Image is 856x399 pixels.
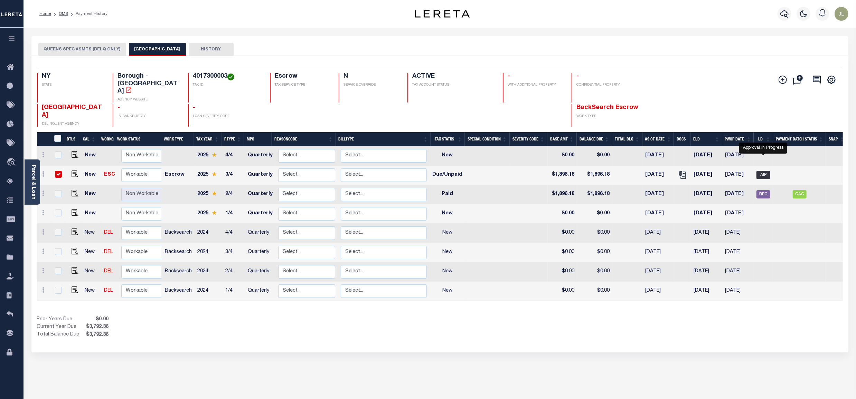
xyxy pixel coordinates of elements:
[835,7,848,21] img: svg+xml;base64,PHN2ZyB4bWxucz0iaHR0cDovL3d3dy53My5vcmcvMjAwMC9zdmciIHBvaW50ZXItZXZlbnRzPSJub25lIi...
[722,224,754,243] td: [DATE]
[577,224,612,243] td: $0.00
[82,282,101,301] td: New
[548,224,577,243] td: $0.00
[7,158,18,167] i: travel_explore
[430,146,465,166] td: New
[82,224,101,243] td: New
[104,230,113,235] a: DEL
[85,331,110,339] span: $3,792.36
[162,243,195,262] td: Backsearch
[643,224,675,243] td: [DATE]
[430,166,465,185] td: Due/Unpaid
[548,146,577,166] td: $0.00
[548,185,577,204] td: $1,896.18
[691,204,722,224] td: [DATE]
[195,166,223,185] td: 2025
[722,282,754,301] td: [DATE]
[245,166,275,185] td: Quarterly
[430,262,465,282] td: New
[42,105,102,118] span: [GEOGRAPHIC_DATA]
[577,132,612,146] th: Balance Due: activate to sort column ascending
[643,282,675,301] td: [DATE]
[691,282,722,301] td: [DATE]
[430,204,465,224] td: New
[245,224,275,243] td: Quarterly
[117,105,120,111] span: -
[722,146,754,166] td: [DATE]
[117,73,180,95] h4: Borough - [GEOGRAPHIC_DATA]
[104,288,113,293] a: DEL
[162,282,195,301] td: Backsearch
[104,172,115,177] a: ESC
[691,166,722,185] td: [DATE]
[244,132,272,146] th: MPO
[739,143,787,154] div: Approval In Progress
[548,262,577,282] td: $0.00
[245,243,275,262] td: Quarterly
[39,12,51,16] a: Home
[415,10,470,18] img: logo-dark.svg
[162,262,195,282] td: Backsearch
[42,73,104,80] h4: NY
[193,105,195,111] span: -
[223,146,245,166] td: 4/4
[195,262,223,282] td: 2024
[114,132,161,146] th: Work Status
[756,173,770,177] a: AIP
[510,132,547,146] th: Severity Code: activate to sort column ascending
[577,146,612,166] td: $0.00
[37,323,85,331] td: Current Year Due
[85,323,110,331] span: $3,792.36
[42,121,104,127] p: DELINQUENT AGENCY
[117,97,180,103] p: AGENCY WEBSITE
[38,43,126,56] button: QUEENS SPEC ASMTS (DELQ ONLY)
[722,204,754,224] td: [DATE]
[82,185,101,204] td: New
[50,132,64,146] th: &nbsp;
[643,146,675,166] td: [DATE]
[85,316,110,323] span: $0.00
[212,172,217,176] img: Star.svg
[793,190,807,198] span: CAC
[104,250,113,254] a: DEL
[117,114,180,119] p: IN BANKRUPTCY
[193,114,262,119] p: LOAN SEVERITY CODE
[826,132,847,146] th: SNAP: activate to sort column ascending
[275,82,330,88] p: TAX SERVICE TYPE
[193,82,262,88] p: TAX ID
[223,166,245,185] td: 3/4
[245,146,275,166] td: Quarterly
[37,331,85,339] td: Total Balance Due
[31,165,36,199] a: Parcel & Loan
[690,132,722,146] th: ELD: activate to sort column ascending
[576,73,579,79] span: -
[548,166,577,185] td: $1,896.18
[577,243,612,262] td: $0.00
[223,204,245,224] td: 1/4
[222,132,244,146] th: RType: activate to sort column ascending
[548,204,577,224] td: $0.00
[430,282,465,301] td: New
[577,204,612,224] td: $0.00
[643,262,675,282] td: [DATE]
[37,132,50,146] th: &nbsp;&nbsp;&nbsp;&nbsp;&nbsp;&nbsp;&nbsp;&nbsp;&nbsp;&nbsp;
[64,132,80,146] th: DTLS
[793,192,807,197] a: CAC
[212,153,217,157] img: Star.svg
[82,166,101,185] td: New
[129,43,186,56] button: [GEOGRAPHIC_DATA]
[548,243,577,262] td: $0.00
[722,166,754,185] td: [DATE]
[612,132,642,146] th: Total DLQ: activate to sort column ascending
[643,204,675,224] td: [DATE]
[68,11,107,17] li: Payment History
[195,204,223,224] td: 2025
[577,282,612,301] td: $0.00
[195,146,223,166] td: 2025
[577,166,612,185] td: $1,896.18
[548,282,577,301] td: $0.00
[691,146,722,166] td: [DATE]
[223,243,245,262] td: 3/4
[577,262,612,282] td: $0.00
[344,73,399,80] h4: N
